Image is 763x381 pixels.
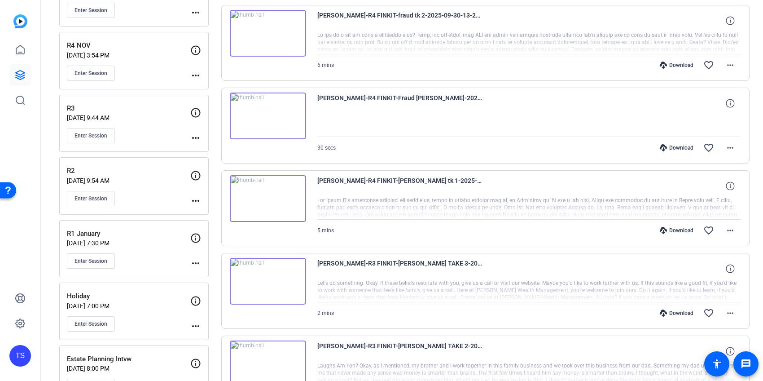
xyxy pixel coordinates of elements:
[317,341,483,362] span: [PERSON_NAME]-R3 FINKIT-[PERSON_NAME] TAKE 2-2025-07-10-10-24-12-521-0
[725,142,736,153] mat-icon: more_horiz
[703,225,714,236] mat-icon: favorite_border
[703,60,714,71] mat-icon: favorite_border
[75,320,107,328] span: Enter Session
[67,52,190,59] p: [DATE] 3:54 PM
[230,93,306,139] img: thumb-nail
[725,60,736,71] mat-icon: more_horiz
[317,62,334,68] span: 6 mins
[67,128,115,143] button: Enter Session
[655,62,698,69] div: Download
[75,70,107,77] span: Enter Session
[67,365,190,372] p: [DATE] 8:00 PM
[190,258,201,269] mat-icon: more_horiz
[655,227,698,234] div: Download
[67,316,115,332] button: Enter Session
[317,145,336,151] span: 30 secs
[13,14,27,28] img: blue-gradient.svg
[190,7,201,18] mat-icon: more_horiz
[317,10,483,31] span: [PERSON_NAME]-R4 FINKIT-fraud tk 2-2025-09-30-13-20-38-456-0
[317,310,334,316] span: 2 mins
[75,257,107,265] span: Enter Session
[317,175,483,197] span: [PERSON_NAME]-R4 FINKIT-[PERSON_NAME] tk 1-2025-09-30-13-09-20-771-0
[741,359,751,369] mat-icon: message
[67,253,115,269] button: Enter Session
[317,227,334,234] span: 5 mins
[703,142,714,153] mat-icon: favorite_border
[67,229,190,239] p: R1 January
[190,70,201,81] mat-icon: more_horiz
[67,302,190,310] p: [DATE] 7:00 PM
[317,93,483,114] span: [PERSON_NAME]-R4 FINKIT-Fraud [PERSON_NAME]-2025-09-30-13-18-42-633-0
[67,66,115,81] button: Enter Session
[67,177,190,184] p: [DATE] 9:54 AM
[67,291,190,301] p: Holiday
[75,132,107,139] span: Enter Session
[67,3,115,18] button: Enter Session
[317,258,483,279] span: [PERSON_NAME]-R3 FINKIT-[PERSON_NAME] TAKE 3-2025-07-10-10-25-38-416-0
[75,195,107,202] span: Enter Session
[9,345,31,367] div: TS
[67,114,190,121] p: [DATE] 9:44 AM
[655,144,698,151] div: Download
[725,308,736,319] mat-icon: more_horiz
[67,103,190,114] p: R3
[67,354,190,364] p: Estate Planning Intvw
[703,308,714,319] mat-icon: favorite_border
[190,321,201,332] mat-icon: more_horiz
[711,359,722,369] mat-icon: accessibility
[655,310,698,317] div: Download
[67,40,190,51] p: R4 NOV
[230,10,306,57] img: thumb-nail
[230,258,306,305] img: thumb-nail
[230,175,306,222] img: thumb-nail
[67,239,190,247] p: [DATE] 7:30 PM
[190,195,201,206] mat-icon: more_horiz
[75,7,107,14] span: Enter Session
[67,166,190,176] p: R2
[725,225,736,236] mat-icon: more_horiz
[190,133,201,143] mat-icon: more_horiz
[67,191,115,206] button: Enter Session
